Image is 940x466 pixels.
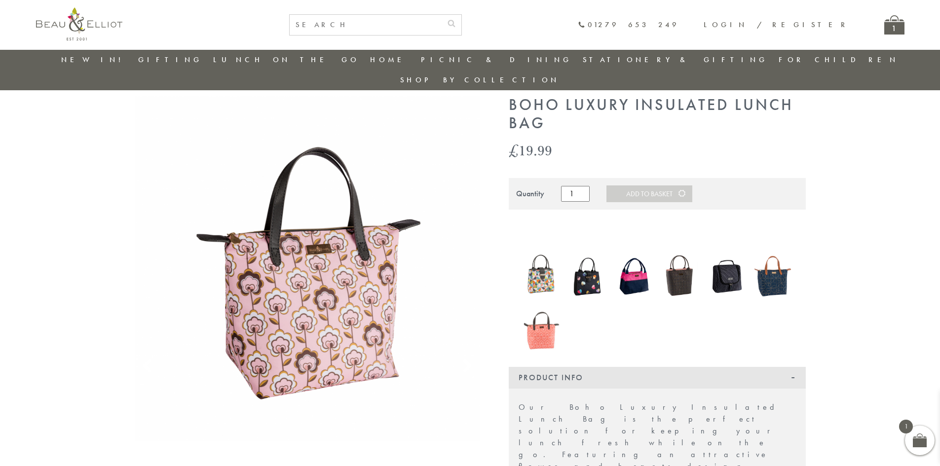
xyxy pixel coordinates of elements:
a: For Children [779,55,899,65]
a: Home [370,55,410,65]
a: Lunch On The Go [213,55,359,65]
input: SEARCH [290,15,442,35]
bdi: 19.99 [509,140,552,160]
h1: Boho Luxury Insulated Lunch Bag [509,96,806,133]
div: Quantity [516,189,544,198]
span: £ [509,140,519,160]
a: Insulated 7L Luxury Lunch Bag [524,303,560,352]
img: Carnaby Bloom Insulated Lunch Handbag [524,252,560,300]
img: Navy 7L Luxury Insulated Lunch Bag [754,252,791,300]
input: Product quantity [561,186,590,202]
a: Manhattan Larger Lunch Bag [708,252,745,302]
span: 1 [899,420,913,433]
a: New in! [61,55,127,65]
img: Dove Insulated Lunch Bag [662,252,699,300]
a: Stationery & Gifting [583,55,768,65]
a: Colour Block Insulated Lunch Bag [616,252,652,302]
button: Add to Basket [606,185,692,202]
a: Gifting [138,55,202,65]
img: Colour Block Insulated Lunch Bag [616,252,652,300]
img: Insulated 7L Luxury Lunch Bag [524,303,560,350]
a: Navy 7L Luxury Insulated Lunch Bag [754,252,791,303]
a: Dove Insulated Lunch Bag [662,252,699,302]
a: Picnic & Dining [421,55,572,65]
a: Emily Heart Insulated Lunch Bag [569,255,606,300]
img: Boho Luxury lunch bag [135,96,480,441]
a: Carnaby Bloom Insulated Lunch Handbag [524,252,560,302]
img: Emily Heart Insulated Lunch Bag [569,255,606,298]
img: Manhattan Larger Lunch Bag [708,252,745,300]
a: 1 [884,15,904,35]
img: logo [36,7,122,40]
div: Product Info [509,367,806,389]
a: Shop by collection [400,75,560,85]
a: 01279 653 249 [578,21,679,29]
iframe: Secure express checkout frame [507,215,808,239]
a: Login / Register [704,20,850,30]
